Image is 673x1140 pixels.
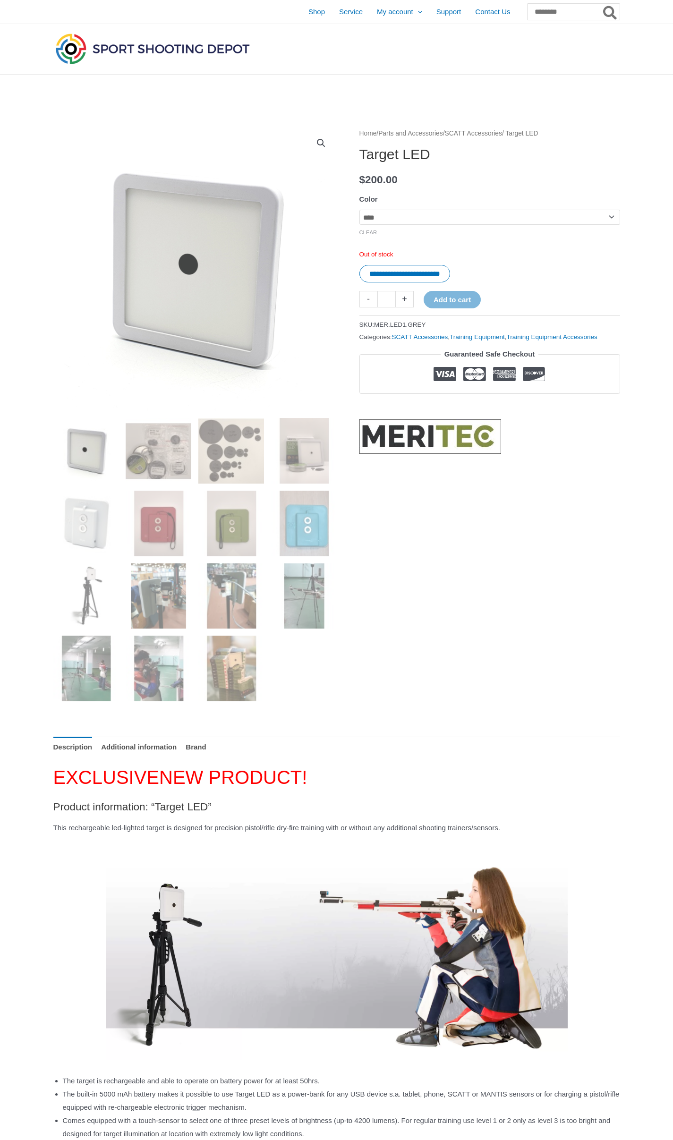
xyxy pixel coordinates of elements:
img: Target LED - Image 14 [126,636,191,701]
a: SCATT Accessories [392,333,448,340]
a: Brand [186,737,206,757]
img: Target LED - Image 11 [198,563,264,629]
img: Target LED - Image 12 [271,563,337,629]
span: SKU: [359,319,426,331]
h2: Product information: “Target LED” [53,800,620,814]
a: SCATT Accessories [445,130,502,137]
span: MER.LED1.GREY [374,321,426,328]
img: Target LED - Image 6 [126,491,191,556]
img: Target LED [53,418,119,484]
button: Search [601,4,620,20]
nav: Breadcrumb [359,128,620,140]
a: Additional information [101,737,177,757]
a: - [359,291,377,307]
a: MERITEC [359,419,501,454]
a: Clear options [359,230,377,235]
img: Target LED - Image 4 [271,418,337,484]
button: Add to cart [424,291,481,308]
input: Product quantity [377,291,396,307]
img: Target LED - Image 8 [271,491,337,556]
a: Training Equipment [450,333,505,340]
span: NEW PRODUCT! [159,767,307,788]
img: Target LED - Image 5 [53,491,119,556]
a: + [396,291,414,307]
li: The target is rechargeable and able to operate on battery power for at least 50hrs. [63,1074,620,1088]
p: This rechargeable led-lighted target is designed for precision pistol/rifle dry-fire training wit... [53,821,620,834]
label: Color [359,195,378,203]
img: Target LED - Image 13 [53,636,119,701]
span: Categories: , , [359,331,597,343]
img: Target LED - Image 2 [126,418,191,484]
li: The built-in 5000 mAh battery makes it possible to use Target LED as a power-bank for any USB dev... [63,1088,620,1114]
img: Target LED - Image 7 [198,491,264,556]
span: EXCLUSIVE [53,767,160,788]
h1: Target LED [359,146,620,163]
bdi: 200.00 [359,174,398,186]
img: Target LED - Image 15 [198,636,264,701]
span: $ [359,174,366,186]
a: Home [359,130,377,137]
p: Out of stock [359,250,620,259]
a: View full-screen image gallery [313,135,330,152]
img: Target LED - Image 9 [53,563,119,629]
img: Target LED - Image 10 [126,563,191,629]
img: Target LED - Image 3 [198,418,264,484]
a: Training Equipment Accessories [506,333,597,340]
a: Description [53,737,93,757]
img: Sport Shooting Depot [53,31,252,66]
legend: Guaranteed Safe Checkout [441,348,539,361]
a: Parts and Accessories [378,130,443,137]
iframe: Customer reviews powered by Trustpilot [359,401,620,412]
